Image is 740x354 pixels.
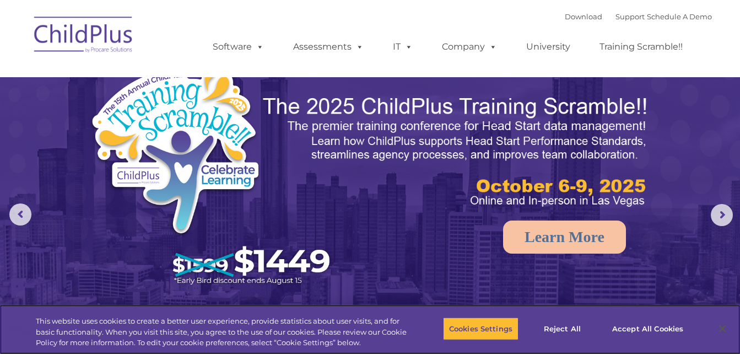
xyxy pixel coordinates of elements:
[431,36,508,58] a: Company
[36,316,407,348] div: This website uses cookies to create a better user experience, provide statistics about user visit...
[382,36,424,58] a: IT
[565,12,602,21] a: Download
[615,12,645,21] a: Support
[647,12,712,21] a: Schedule A Demo
[606,317,689,340] button: Accept All Cookies
[282,36,375,58] a: Assessments
[202,36,275,58] a: Software
[710,317,734,341] button: Close
[528,317,597,340] button: Reject All
[153,73,187,81] span: Last name
[443,317,518,340] button: Cookies Settings
[588,36,694,58] a: Training Scramble!!
[503,221,626,254] a: Learn More
[29,9,139,64] img: ChildPlus by Procare Solutions
[153,118,200,126] span: Phone number
[565,12,712,21] font: |
[515,36,581,58] a: University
